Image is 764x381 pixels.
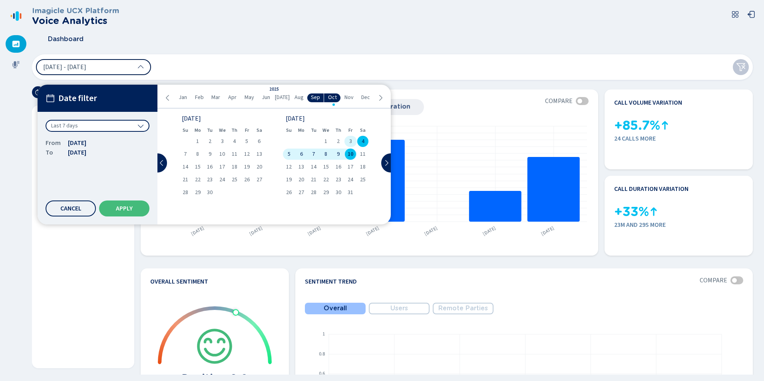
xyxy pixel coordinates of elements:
span: From [46,138,62,148]
div: Wed Sep 17 2025 [216,161,229,173]
div: Wed Oct 01 2025 [320,136,332,147]
svg: chevron-right [377,95,384,101]
span: [DATE] [68,138,86,148]
abbr: Sunday [286,127,292,133]
span: 17 [348,164,353,170]
span: 24 [348,177,353,183]
span: Feb [195,94,204,101]
span: 11 [232,151,237,157]
div: Tue Sep 02 2025 [204,136,216,147]
div: Sun Sep 21 2025 [179,174,191,185]
span: 30 [207,190,213,195]
abbr: Saturday [257,127,262,133]
button: Clear filters [733,59,749,75]
span: 10 [219,151,225,157]
span: May [245,94,254,101]
div: Fri Oct 03 2025 [344,136,357,147]
span: Sep [311,94,320,101]
span: Mar [211,94,220,101]
span: 26 [244,177,250,183]
span: 3 [349,139,352,144]
span: 6 [300,151,303,157]
svg: funnel-disabled [736,62,746,72]
div: Wed Oct 22 2025 [320,174,332,185]
div: Mon Oct 27 2025 [295,187,308,198]
div: Mon Oct 06 2025 [295,149,308,160]
h3: Imagicle UCX Platform [32,6,119,15]
div: Wed Sep 24 2025 [216,174,229,185]
span: 4 [233,139,236,144]
span: 27 [257,177,262,183]
span: 22 [195,177,201,183]
span: 2 [337,139,340,144]
span: 10 [348,151,353,157]
div: Fri Sep 05 2025 [241,136,253,147]
span: 21 [311,177,316,183]
abbr: Tuesday [207,127,213,133]
span: Jan [179,94,187,101]
span: [DATE] [68,148,86,157]
span: 26 [286,190,292,195]
div: Fri Oct 10 2025 [344,149,357,160]
span: Cancel [60,205,82,212]
span: 12 [286,164,292,170]
span: Jun [262,94,270,101]
abbr: Tuesday [311,127,316,133]
div: Sun Oct 12 2025 [283,161,295,173]
div: Wed Oct 29 2025 [320,187,332,198]
abbr: Wednesday [219,127,226,133]
div: Wed Oct 15 2025 [320,161,332,173]
div: Thu Oct 30 2025 [332,187,344,198]
div: Wed Sep 03 2025 [216,136,229,147]
svg: mic-fill [12,61,20,69]
span: Dashboard [48,36,84,43]
span: 25 [232,177,237,183]
svg: dashboard-filled [12,40,20,48]
div: Sat Oct 25 2025 [357,174,369,185]
span: 28 [311,190,316,195]
div: Recordings [6,56,26,73]
abbr: Friday [348,127,352,133]
span: 15 [323,164,329,170]
svg: box-arrow-left [747,10,755,18]
span: 7 [184,151,187,157]
div: Sun Oct 19 2025 [283,174,295,185]
span: 17 [219,164,225,170]
h2: Voice Analytics [32,15,119,26]
div: Sat Sep 06 2025 [253,136,265,147]
span: 4 [362,139,364,144]
div: Sat Sep 13 2025 [253,149,265,160]
span: 3 [221,139,224,144]
div: Mon Sep 15 2025 [191,161,204,173]
div: Thu Oct 23 2025 [332,174,344,185]
abbr: Monday [195,127,201,133]
div: Thu Oct 16 2025 [332,161,344,173]
button: [DATE] - [DATE] [36,59,151,75]
span: 28 [183,190,188,195]
div: Fri Sep 26 2025 [241,174,253,185]
span: 25 [360,177,366,183]
div: Thu Oct 09 2025 [332,149,344,160]
div: Fri Oct 17 2025 [344,161,357,173]
div: Sun Oct 05 2025 [283,149,295,160]
abbr: Monday [298,127,304,133]
span: To [46,148,62,157]
span: 11 [360,151,366,157]
span: 18 [232,164,237,170]
div: Thu Oct 02 2025 [332,136,344,147]
div: Sat Sep 27 2025 [253,174,265,185]
div: Mon Sep 08 2025 [191,149,204,160]
button: Cancel [46,200,96,216]
svg: chevron-down [137,123,144,129]
span: Apr [228,94,237,101]
span: Apply [116,205,133,212]
span: Oct [328,94,337,101]
span: 7 [312,151,315,157]
div: Wed Oct 08 2025 [320,149,332,160]
svg: chevron-up [137,64,144,70]
div: Thu Sep 25 2025 [229,174,241,185]
div: Fri Sep 19 2025 [241,161,253,173]
span: 1 [324,139,327,144]
span: 12 [244,151,250,157]
div: Sun Oct 26 2025 [283,187,295,198]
